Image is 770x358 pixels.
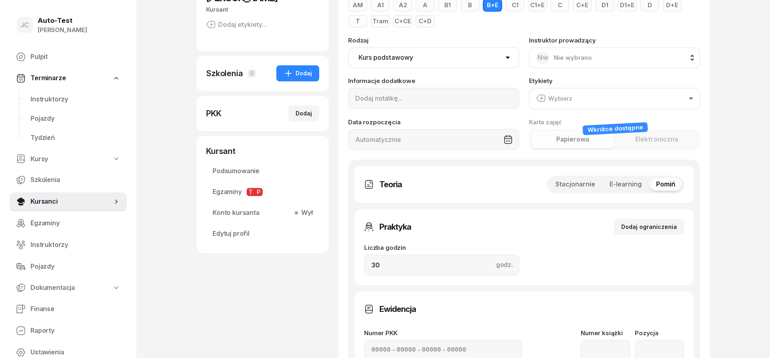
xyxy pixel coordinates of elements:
span: Konto kursanta [213,208,313,218]
button: NwNie wybrano [529,47,700,68]
span: Wył [298,208,313,218]
div: Kursant [206,4,319,15]
span: - [443,345,446,356]
span: Finanse [30,304,120,314]
input: 00000 [447,345,466,356]
span: - [392,345,395,356]
button: Dodaj etykiety... [206,20,267,29]
button: Dodaj ograniczenia [614,219,684,235]
span: Edytuj profil [213,229,313,239]
div: Auto-Test [38,17,87,24]
a: Pojazdy [10,257,127,276]
h3: Praktyka [379,220,411,233]
span: Raporty [30,326,120,336]
button: Dodaj [288,105,319,121]
input: 00000 [397,345,416,356]
h3: Teoria [379,178,402,191]
a: Raporty [10,321,127,340]
span: Egzaminy [213,187,313,197]
span: Pojazdy [30,113,120,124]
button: Wybierz [529,88,700,109]
span: Nie wybrano [554,54,592,61]
span: Ustawienia [30,347,120,358]
span: Kursanci [30,196,112,207]
a: EgzaminyTP [206,182,319,202]
button: Stacjonarnie [549,178,602,191]
a: Instruktorzy [10,235,127,255]
button: C+D [415,15,435,28]
button: C+CE [393,15,412,28]
a: Egzaminy [10,214,127,233]
span: Kursy [30,154,48,164]
a: Podsumowanie [206,162,319,181]
span: Terminarze [30,73,66,83]
div: Dodaj [284,69,312,78]
span: Instruktorzy [30,240,120,250]
a: Kursy [10,150,127,168]
button: Tram [371,15,390,28]
a: Edytuj profil [206,224,319,243]
a: Dokumentacja [10,279,127,297]
span: Tydzień [30,133,120,143]
div: Dodaj [296,109,312,118]
div: [PERSON_NAME] [38,25,87,35]
a: Tydzień [24,128,127,148]
div: Dodaj ograniczenia [621,222,677,232]
span: - [417,345,420,356]
span: Podsumowanie [213,166,313,176]
div: Wybierz [536,93,572,104]
button: Pomiń [650,178,682,191]
button: E-learning [603,178,648,191]
span: P [255,188,263,196]
a: Terminarze [10,69,127,87]
span: Szkolenia [30,175,120,185]
a: Instruktorzy [24,90,127,109]
input: 0 [364,255,519,275]
div: Wkrótce dostępne [582,122,648,135]
span: Pulpit [30,52,120,62]
input: 00000 [422,345,441,356]
a: Konto kursantaWył [206,203,319,222]
span: Nw [537,54,548,61]
a: Szkolenia [10,170,127,190]
a: Pulpit [10,47,127,67]
span: E-learning [610,179,642,190]
span: 0 [248,69,256,77]
button: T [348,15,367,28]
a: Kursanci [10,192,127,211]
button: Dodaj [276,65,319,81]
span: Dokumentacja [30,283,75,293]
span: JC [20,22,30,28]
div: Szkolenia [206,68,243,79]
span: T [247,188,255,196]
input: Dodaj notatkę... [348,88,519,109]
input: 00000 [371,345,391,356]
a: Pojazdy [24,109,127,128]
h3: Ewidencja [379,303,416,316]
span: Instruktorzy [30,94,120,105]
a: Finanse [10,299,127,319]
div: Kursant [206,146,319,157]
span: Pojazdy [30,261,120,272]
span: Egzaminy [30,218,120,229]
span: Stacjonarnie [555,179,595,190]
span: Pomiń [656,179,675,190]
div: PKK [206,108,221,119]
